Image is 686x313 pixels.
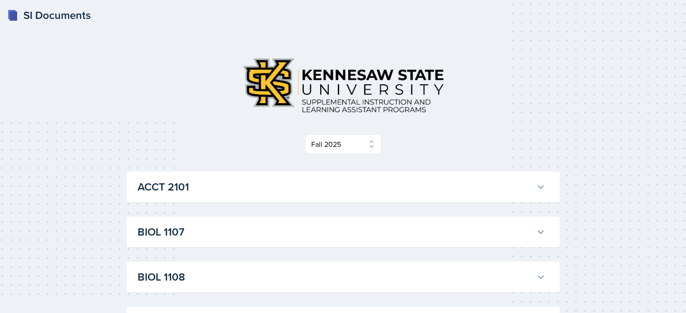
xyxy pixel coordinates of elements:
img: Kennesaw State University [235,50,451,120]
button: BIOL 1108 [136,267,547,287]
button: ACCT 2101 [136,177,547,197]
h3: BIOL 1108 [138,269,533,285]
h3: BIOL 1107 [138,224,533,240]
button: BIOL 1107 [136,222,547,242]
a: SI Documents [7,7,91,23]
h3: ACCT 2101 [138,179,533,195]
